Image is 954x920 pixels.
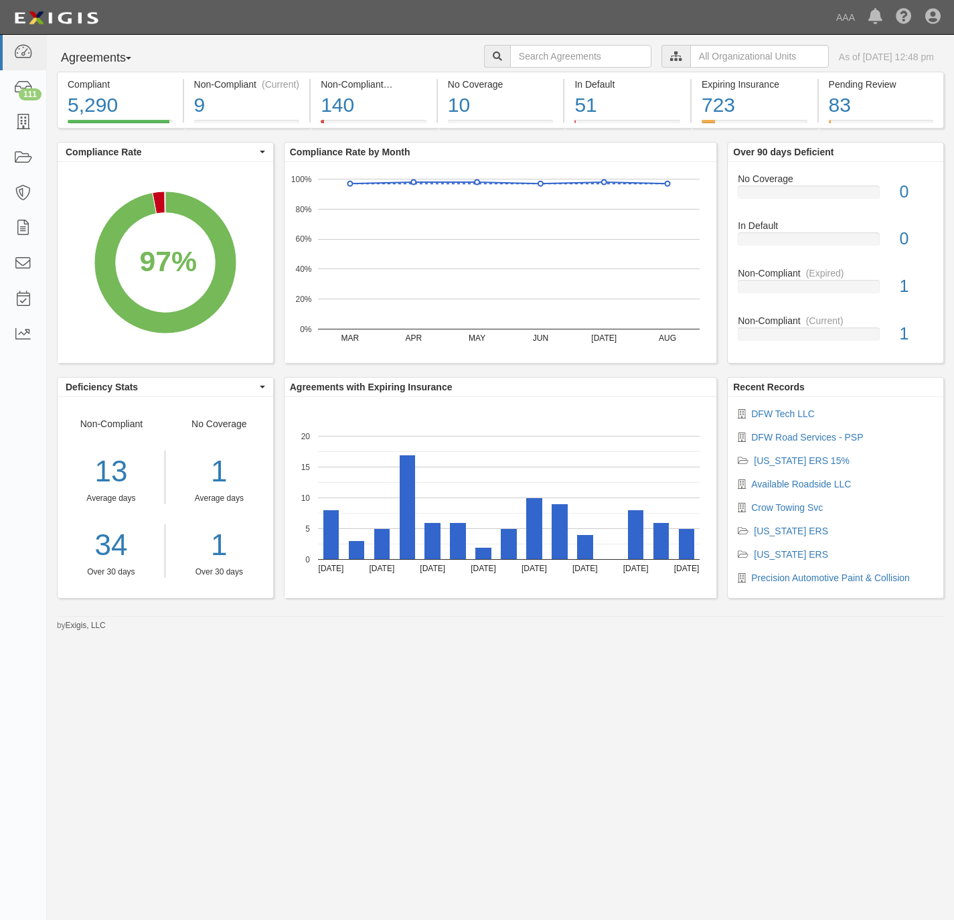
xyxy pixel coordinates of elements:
[68,78,173,91] div: Compliant
[68,91,173,120] div: 5,290
[291,174,312,183] text: 100%
[623,564,649,573] text: [DATE]
[389,78,427,91] div: (Expired)
[728,219,943,232] div: In Default
[58,451,165,493] div: 13
[295,295,311,304] text: 20%
[572,564,598,573] text: [DATE]
[318,564,343,573] text: [DATE]
[728,314,943,327] div: Non-Compliant
[806,314,844,327] div: (Current)
[321,78,426,91] div: Non-Compliant (Expired)
[751,572,910,583] a: Precision Automotive Paint & Collision
[175,493,263,504] div: Average days
[341,333,359,343] text: MAR
[301,462,310,471] text: 15
[10,6,102,30] img: logo-5460c22ac91f19d4615b14bd174203de0afe785f0fc80cf4dbbc73dc1793850b.png
[295,204,311,214] text: 80%
[690,45,829,68] input: All Organizational Units
[285,397,716,598] svg: A chart.
[438,120,564,131] a: No Coverage10
[369,564,394,573] text: [DATE]
[301,431,310,441] text: 20
[285,162,716,363] svg: A chart.
[295,264,311,274] text: 40%
[57,620,106,631] small: by
[469,333,485,343] text: MAY
[57,45,157,72] button: Agreements
[311,120,436,131] a: Non-Compliant(Expired)140
[829,91,934,120] div: 83
[890,227,943,251] div: 0
[58,143,273,161] button: Compliance Rate
[829,4,862,31] a: AAA
[175,451,263,493] div: 1
[58,162,272,363] svg: A chart.
[301,493,310,502] text: 10
[58,378,273,396] button: Deficiency Stats
[19,88,42,100] div: 111
[448,91,554,120] div: 10
[305,554,310,564] text: 0
[728,172,943,185] div: No Coverage
[165,417,273,578] div: No Coverage
[751,408,815,419] a: DFW Tech LLC
[420,564,445,573] text: [DATE]
[751,432,863,443] a: DFW Road Services - PSP
[574,91,680,120] div: 51
[702,91,807,120] div: 723
[564,120,690,131] a: In Default51
[175,566,263,578] div: Over 30 days
[300,324,312,333] text: 0%
[738,266,933,314] a: Non-Compliant(Expired)1
[659,333,676,343] text: AUG
[728,266,943,280] div: Non-Compliant
[140,241,197,282] div: 97%
[754,455,850,466] a: [US_STATE] ERS 15%
[839,50,934,64] div: As of [DATE] 12:48 pm
[754,526,828,536] a: [US_STATE] ERS
[305,524,310,533] text: 5
[184,120,310,131] a: Non-Compliant(Current)9
[175,524,263,566] a: 1
[890,275,943,299] div: 1
[738,314,933,352] a: Non-Compliant(Current)1
[290,147,410,157] b: Compliance Rate by Month
[510,45,651,68] input: Search Agreements
[738,219,933,266] a: In Default0
[57,120,183,131] a: Compliant5,290
[295,234,311,244] text: 60%
[66,621,106,630] a: Exigis, LLC
[738,172,933,220] a: No Coverage0
[58,493,165,504] div: Average days
[522,564,547,573] text: [DATE]
[471,564,496,573] text: [DATE]
[262,78,299,91] div: (Current)
[751,479,851,489] a: Available Roadside LLC
[591,333,617,343] text: [DATE]
[58,524,165,566] a: 34
[829,78,934,91] div: Pending Review
[321,91,426,120] div: 140
[673,564,699,573] text: [DATE]
[896,9,912,25] i: Help Center - Complianz
[733,147,833,157] b: Over 90 days Deficient
[751,502,823,513] a: Crow Towing Svc
[574,78,680,91] div: In Default
[532,333,548,343] text: JUN
[448,78,554,91] div: No Coverage
[405,333,422,343] text: APR
[58,566,165,578] div: Over 30 days
[702,78,807,91] div: Expiring Insurance
[66,380,256,394] span: Deficiency Stats
[890,180,943,204] div: 0
[733,382,805,392] b: Recent Records
[58,417,165,578] div: Non-Compliant
[890,322,943,346] div: 1
[692,120,817,131] a: Expiring Insurance723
